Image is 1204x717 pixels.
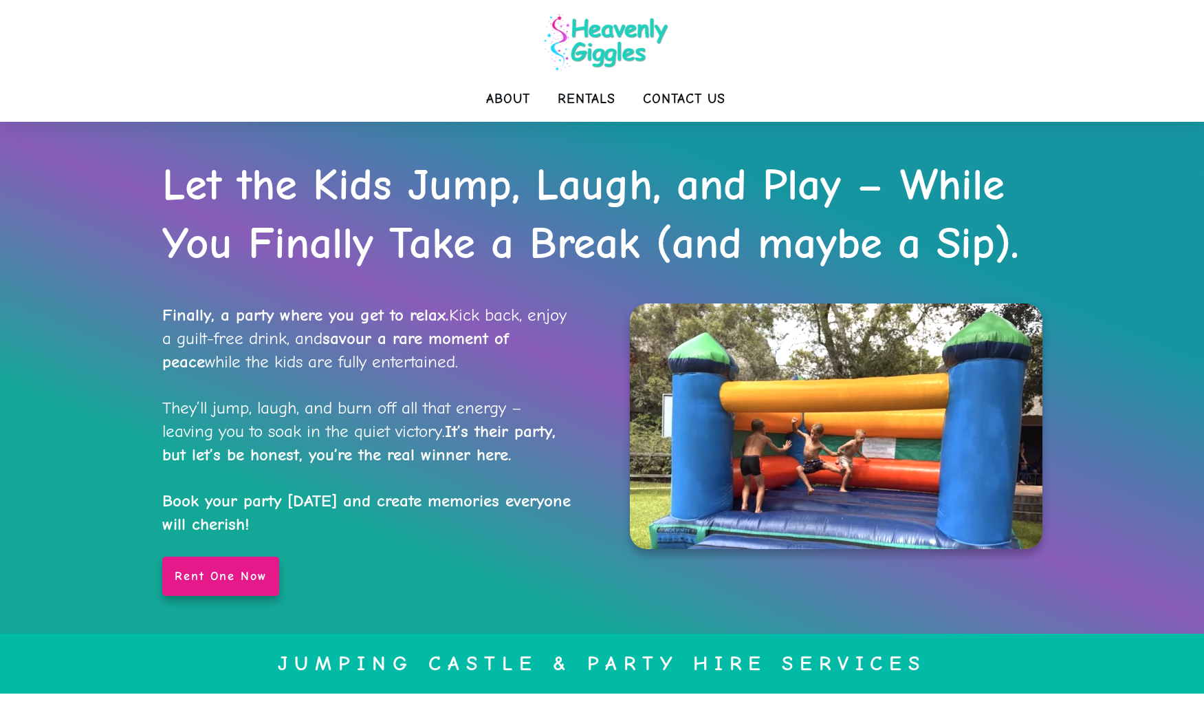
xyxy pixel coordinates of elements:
[162,557,279,597] a: Rent One Now
[162,396,575,536] p: They’ll jump, laugh, and burn off all that energy – leaving you to soak in the quiet victory.
[643,85,725,113] a: Contact Us
[486,85,530,113] a: About
[162,305,449,325] strong: Finally, a party where you get to relax.
[162,303,575,373] p: Kick back, enjoy a guilt-free drink, and while the kids are fully entertained.
[162,491,571,534] strong: Book your party [DATE] and create memories everyone will cherish!
[175,569,267,584] span: Rent One Now
[162,328,509,372] strong: savour a rare moment of peace
[162,160,1019,269] strong: Let the Kids Jump, Laugh, and Play – While You Finally Take a Break (and maybe a Sip).
[162,421,556,464] strong: It’s their party, but let’s be honest, you’re the real winner here.
[278,652,926,676] strong: Jumping Castle & Party Hire Services
[558,85,615,113] a: Rentals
